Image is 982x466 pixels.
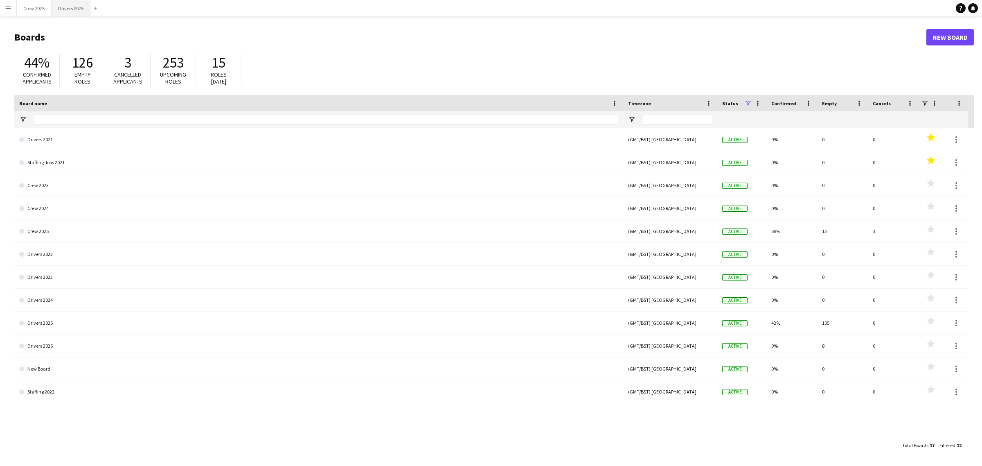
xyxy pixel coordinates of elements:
div: : [939,437,962,453]
span: Roles [DATE] [211,71,227,85]
a: Crew 2024 [19,197,618,220]
div: 0 [868,335,919,357]
div: (GMT/BST) [GEOGRAPHIC_DATA] [623,312,717,334]
button: Drivers 2025 [52,0,90,16]
div: 0 [817,243,868,265]
div: 3 [868,220,919,242]
a: Crew 2023 [19,174,618,197]
div: 0 [868,289,919,311]
span: Active [722,228,748,235]
span: 12 [957,442,962,448]
a: Staffing Jobs 2021 [19,151,618,174]
div: 0 [868,243,919,265]
div: 0 [817,197,868,219]
div: (GMT/BST) [GEOGRAPHIC_DATA] [623,243,717,265]
div: 0% [766,151,817,174]
div: 0 [817,266,868,288]
span: Confirmed applicants [23,71,52,85]
span: Active [722,137,748,143]
div: 0 [868,197,919,219]
input: Board name Filter Input [34,115,618,124]
h1: Boards [14,31,926,43]
div: 0% [766,357,817,380]
div: 0 [868,174,919,197]
div: 0 [817,174,868,197]
span: 253 [163,54,184,72]
a: Drivers 2026 [19,335,618,357]
button: Open Filter Menu [19,116,27,123]
span: Active [722,389,748,395]
div: 0% [766,243,817,265]
span: Empty [822,100,837,106]
a: Drivers 2025 [19,312,618,335]
span: Filtered [939,442,955,448]
div: 0% [766,335,817,357]
div: 0% [766,174,817,197]
div: 8 [817,335,868,357]
span: Board name [19,100,47,106]
span: Active [722,183,748,189]
div: 0 [817,380,868,403]
span: 44% [24,54,50,72]
div: 0 [868,266,919,288]
span: Active [722,343,748,349]
div: (GMT/BST) [GEOGRAPHIC_DATA] [623,128,717,151]
div: 59% [766,220,817,242]
div: 0% [766,197,817,219]
span: Active [722,251,748,258]
div: 0% [766,289,817,311]
span: Confirmed [771,100,796,106]
div: (GMT/BST) [GEOGRAPHIC_DATA] [623,174,717,197]
div: 0 [868,380,919,403]
div: 105 [817,312,868,334]
span: Active [722,160,748,166]
div: (GMT/BST) [GEOGRAPHIC_DATA] [623,357,717,380]
div: (GMT/BST) [GEOGRAPHIC_DATA] [623,380,717,403]
div: 0% [766,266,817,288]
div: 0% [766,380,817,403]
span: Timezone [628,100,651,106]
input: Timezone Filter Input [643,115,712,124]
div: 0 [868,312,919,334]
span: 17 [930,442,935,448]
a: Crew 2025 [19,220,618,243]
div: 0 [817,357,868,380]
span: Cancels [873,100,891,106]
span: Empty roles [74,71,90,85]
div: 0 [868,128,919,151]
div: 0 [817,289,868,311]
div: 0 [817,128,868,151]
div: 0 [868,151,919,174]
a: Drivers 2021 [19,128,618,151]
div: 0% [766,128,817,151]
span: Active [722,297,748,303]
span: Active [722,274,748,281]
div: 13 [817,220,868,242]
a: Drivers 2024 [19,289,618,312]
span: 3 [124,54,131,72]
span: Active [722,366,748,372]
span: Active [722,320,748,326]
div: (GMT/BST) [GEOGRAPHIC_DATA] [623,220,717,242]
a: Staffing 2022 [19,380,618,403]
div: (GMT/BST) [GEOGRAPHIC_DATA] [623,266,717,288]
div: : [902,437,935,453]
span: Cancelled applicants [113,71,142,85]
a: Drivers 2023 [19,266,618,289]
span: Total Boards [902,442,928,448]
span: Active [722,206,748,212]
button: Open Filter Menu [628,116,635,123]
div: (GMT/BST) [GEOGRAPHIC_DATA] [623,197,717,219]
a: New Board [19,357,618,380]
span: 15 [212,54,225,72]
button: Crew 2025 [17,0,52,16]
span: Status [722,100,738,106]
span: 126 [72,54,93,72]
div: (GMT/BST) [GEOGRAPHIC_DATA] [623,151,717,174]
div: (GMT/BST) [GEOGRAPHIC_DATA] [623,289,717,311]
div: 0 [868,357,919,380]
span: Upcoming roles [160,71,186,85]
div: (GMT/BST) [GEOGRAPHIC_DATA] [623,335,717,357]
div: 0 [817,151,868,174]
a: Drivers 2022 [19,243,618,266]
